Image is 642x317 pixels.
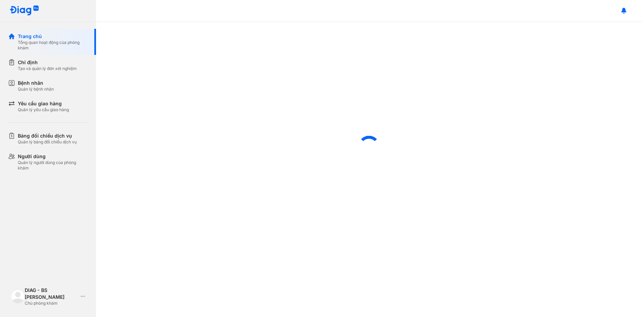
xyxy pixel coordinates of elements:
div: Chỉ định [18,59,77,66]
img: logo [10,5,39,16]
div: Quản lý bảng đối chiếu dịch vụ [18,139,77,145]
img: logo [11,290,25,303]
div: Trang chủ [18,33,88,40]
div: Bệnh nhân [18,80,54,86]
div: Người dùng [18,153,88,160]
div: Quản lý người dùng của phòng khám [18,160,88,171]
div: Tạo và quản lý đơn xét nghiệm [18,66,77,71]
div: Bảng đối chiếu dịch vụ [18,132,77,139]
div: Chủ phòng khám [25,301,78,306]
div: Quản lý yêu cầu giao hàng [18,107,69,113]
div: Quản lý bệnh nhân [18,86,54,92]
div: Tổng quan hoạt động của phòng khám [18,40,88,51]
div: Yêu cầu giao hàng [18,100,69,107]
div: DIAG - BS [PERSON_NAME] [25,287,78,301]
